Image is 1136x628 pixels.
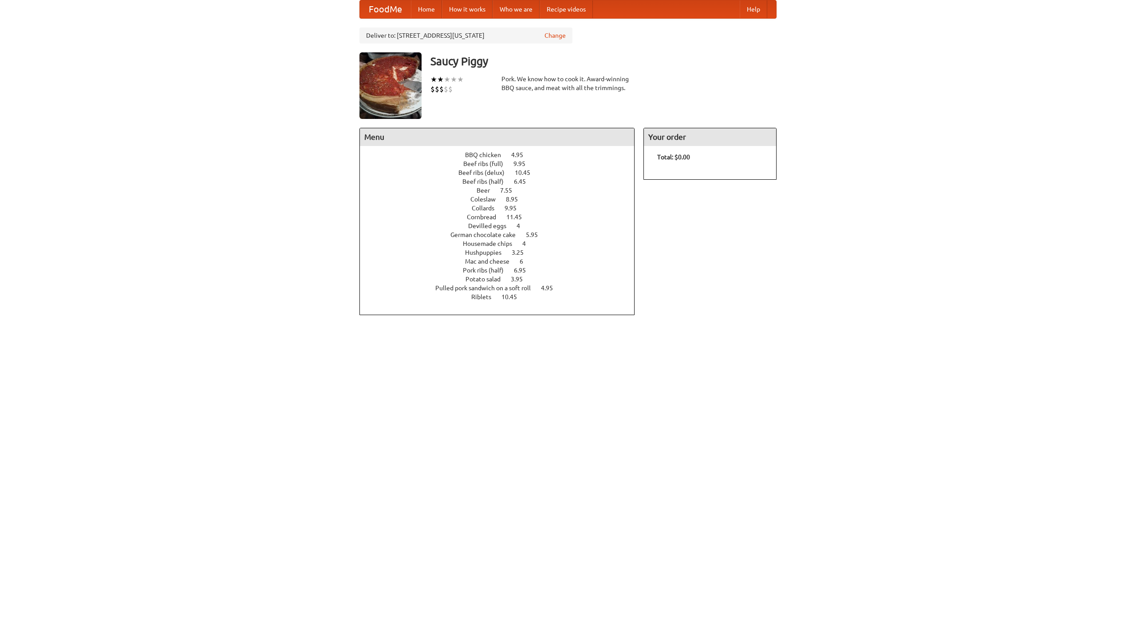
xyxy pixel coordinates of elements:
span: Beer [477,187,499,194]
span: 9.95 [513,160,534,167]
li: ★ [457,75,464,84]
li: ★ [444,75,450,84]
span: 11.45 [506,213,531,221]
a: Change [544,31,566,40]
span: Riblets [471,293,500,300]
li: $ [430,84,435,94]
a: Beef ribs (full) 9.95 [463,160,542,167]
span: Coleslaw [470,196,505,203]
li: $ [444,84,448,94]
a: Who we are [493,0,540,18]
span: Cornbread [467,213,505,221]
span: Beef ribs (full) [463,160,512,167]
span: 4 [517,222,529,229]
span: Beef ribs (delux) [458,169,513,176]
a: Cornbread 11.45 [467,213,538,221]
a: Beer 7.55 [477,187,529,194]
a: Devilled eggs 4 [468,222,536,229]
li: $ [439,84,444,94]
a: FoodMe [360,0,411,18]
li: $ [448,84,453,94]
span: Pork ribs (half) [463,267,513,274]
span: Housemade chips [463,240,521,247]
li: ★ [437,75,444,84]
span: 6 [520,258,532,265]
li: ★ [450,75,457,84]
span: Hushpuppies [465,249,510,256]
h3: Saucy Piggy [430,52,777,70]
a: Beef ribs (delux) 10.45 [458,169,547,176]
span: 4.95 [541,284,562,292]
li: $ [435,84,439,94]
a: Home [411,0,442,18]
span: Devilled eggs [468,222,515,229]
div: Deliver to: [STREET_ADDRESS][US_STATE] [359,28,572,43]
a: Pulled pork sandwich on a soft roll 4.95 [435,284,569,292]
img: angular.jpg [359,52,422,119]
span: 6.45 [514,178,535,185]
a: Pork ribs (half) 6.95 [463,267,542,274]
span: 9.95 [505,205,525,212]
span: Collards [472,205,503,212]
a: Potato salad 3.95 [465,276,539,283]
a: Hushpuppies 3.25 [465,249,540,256]
span: Potato salad [465,276,509,283]
span: 10.45 [515,169,539,176]
a: Recipe videos [540,0,593,18]
a: German chocolate cake 5.95 [450,231,554,238]
h4: Menu [360,128,634,146]
span: 5.95 [526,231,547,238]
a: Mac and cheese 6 [465,258,540,265]
a: Coleslaw 8.95 [470,196,534,203]
span: Mac and cheese [465,258,518,265]
b: Total: $0.00 [657,154,690,161]
span: German chocolate cake [450,231,525,238]
span: 6.95 [514,267,535,274]
span: 3.95 [511,276,532,283]
span: 8.95 [506,196,527,203]
span: Pulled pork sandwich on a soft roll [435,284,540,292]
a: Collards 9.95 [472,205,533,212]
span: 10.45 [501,293,526,300]
span: BBQ chicken [465,151,510,158]
a: Riblets 10.45 [471,293,533,300]
a: Beef ribs (half) 6.45 [462,178,542,185]
span: 7.55 [500,187,521,194]
a: How it works [442,0,493,18]
li: ★ [430,75,437,84]
span: 4.95 [511,151,532,158]
a: Help [740,0,767,18]
a: Housemade chips 4 [463,240,542,247]
h4: Your order [644,128,776,146]
span: Beef ribs (half) [462,178,513,185]
span: 3.25 [512,249,532,256]
div: Pork. We know how to cook it. Award-winning BBQ sauce, and meat with all the trimmings. [501,75,635,92]
a: BBQ chicken 4.95 [465,151,540,158]
span: 4 [522,240,535,247]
